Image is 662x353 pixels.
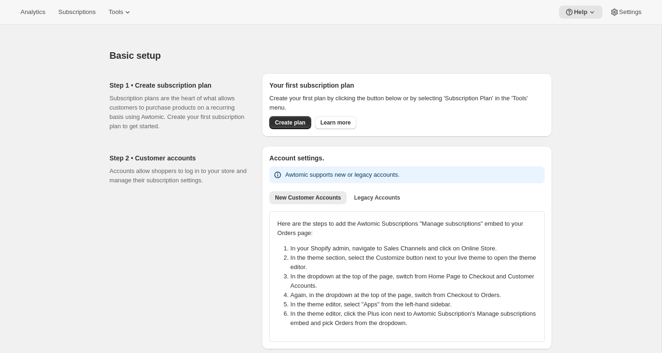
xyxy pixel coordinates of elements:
span: Settings [619,8,642,16]
li: In the theme section, select the Customize button next to your live theme to open the theme editor. [290,253,542,272]
p: Here are the steps to add the Awtomic Subscriptions "Manage subscriptions" embed to your Orders p... [277,219,537,238]
h2: Account settings. [269,153,545,163]
li: In the dropdown at the top of the page, switch from Home Page to Checkout and Customer Accounts. [290,272,542,291]
a: Learn more [315,116,356,129]
li: Again, in the dropdown at the top of the page, switch from Checkout to Orders. [290,291,542,300]
button: Tools [103,6,138,19]
button: Create plan [269,116,311,129]
button: Legacy Accounts [348,191,406,204]
button: Settings [604,6,647,19]
span: Legacy Accounts [354,194,400,201]
li: In your Shopify admin, navigate to Sales Channels and click on Online Store. [290,244,542,253]
h2: Step 1 • Create subscription plan [109,81,247,90]
button: New Customer Accounts [269,191,347,204]
p: Accounts allow shoppers to log in to your store and manage their subscription settings. [109,166,247,185]
li: In the theme editor, select "Apps" from the left-hand sidebar. [290,300,542,309]
span: Create plan [275,119,305,126]
span: Basic setup [109,50,161,61]
p: Awtomic supports new or legacy accounts. [285,170,399,180]
span: Tools [109,8,123,16]
li: In the theme editor, click the Plus icon next to Awtomic Subscription's Manage subscriptions embe... [290,309,542,328]
span: New Customer Accounts [275,194,341,201]
button: Subscriptions [53,6,101,19]
span: Analytics [20,8,45,16]
span: Learn more [321,119,351,126]
button: Analytics [15,6,51,19]
span: Subscriptions [58,8,96,16]
span: Help [574,8,587,16]
p: Subscription plans are the heart of what allows customers to purchase products on a recurring bas... [109,94,247,131]
h2: Step 2 • Customer accounts [109,153,247,163]
p: Create your first plan by clicking the button below or by selecting 'Subscription Plan' in the 'T... [269,94,545,112]
button: Help [559,6,602,19]
h2: Your first subscription plan [269,81,545,90]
